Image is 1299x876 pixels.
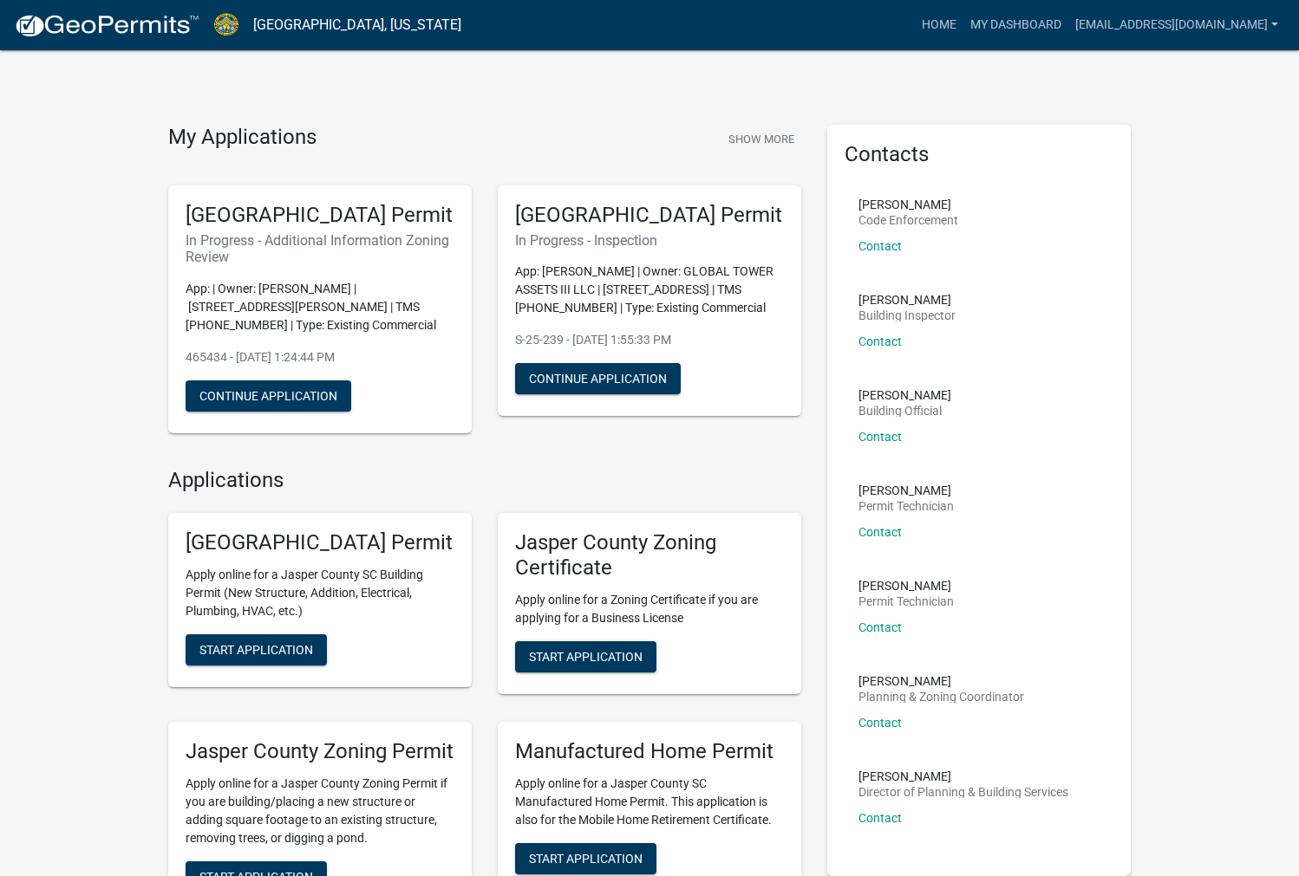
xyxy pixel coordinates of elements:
[858,675,1024,687] p: [PERSON_NAME]
[858,309,956,321] p: Building Inspector
[515,591,784,627] p: Apply online for a Zoning Certificate if you are applying for a Business License
[1068,9,1285,42] a: [EMAIL_ADDRESS][DOMAIN_NAME]
[858,620,902,634] a: Contact
[168,125,317,151] h4: My Applications
[858,294,956,306] p: [PERSON_NAME]
[186,566,454,620] p: Apply online for a Jasper County SC Building Permit (New Structure, Addition, Electrical, Plumbin...
[168,468,801,493] h4: Applications
[858,214,958,226] p: Code Enforcement
[529,851,643,865] span: Start Application
[186,775,454,847] p: Apply online for a Jasper County Zoning Permit if you are building/placing a new structure or add...
[858,405,951,417] p: Building Official
[858,770,1068,782] p: [PERSON_NAME]
[858,500,954,512] p: Permit Technician
[186,203,454,228] h5: [GEOGRAPHIC_DATA] Permit
[845,142,1113,167] h5: Contacts
[515,641,656,672] button: Start Application
[213,13,239,36] img: Jasper County, South Carolina
[186,232,454,265] h6: In Progress - Additional Information Zoning Review
[186,634,327,665] button: Start Application
[515,203,784,228] h5: [GEOGRAPHIC_DATA] Permit
[858,786,1068,798] p: Director of Planning & Building Services
[858,580,954,592] p: [PERSON_NAME]
[186,380,351,412] button: Continue Application
[963,9,1068,42] a: My Dashboard
[858,389,951,401] p: [PERSON_NAME]
[253,10,461,40] a: [GEOGRAPHIC_DATA], [US_STATE]
[186,530,454,555] h5: [GEOGRAPHIC_DATA] Permit
[529,650,643,664] span: Start Application
[515,530,784,581] h5: Jasper County Zoning Certificate
[186,280,454,334] p: App: | Owner: [PERSON_NAME] | [STREET_ADDRESS][PERSON_NAME] | TMS [PHONE_NUMBER] | Type: Existing...
[858,334,902,348] a: Contact
[515,263,784,317] p: App: [PERSON_NAME] | Owner: GLOBAL TOWER ASSETS III LLC | [STREET_ADDRESS] | TMS [PHONE_NUMBER] |...
[515,331,784,349] p: S-25-239 - [DATE] 1:55:33 PM
[858,811,902,825] a: Contact
[515,232,784,249] h6: In Progress - Inspection
[858,484,954,496] p: [PERSON_NAME]
[515,843,656,874] button: Start Application
[858,691,1024,703] p: Planning & Zoning Coordinator
[858,239,902,253] a: Contact
[915,9,963,42] a: Home
[858,198,958,211] p: [PERSON_NAME]
[858,525,902,539] a: Contact
[721,125,801,153] button: Show More
[858,430,902,444] a: Contact
[858,595,954,607] p: Permit Technician
[858,716,902,730] a: Contact
[515,363,681,394] button: Continue Application
[515,739,784,764] h5: Manufactured Home Permit
[199,643,313,657] span: Start Application
[186,348,454,367] p: 465434 - [DATE] 1:24:44 PM
[186,739,454,764] h5: Jasper County Zoning Permit
[515,775,784,829] p: Apply online for a Jasper County SC Manufactured Home Permit. This application is also for the Mo...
